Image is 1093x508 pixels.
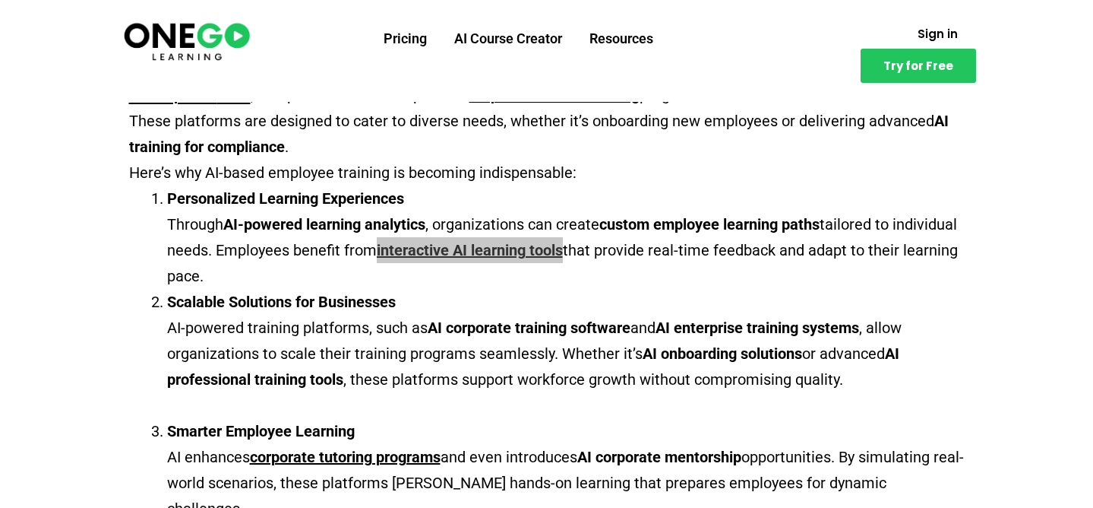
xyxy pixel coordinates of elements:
[167,241,958,285] span: that provide real-time feedback and adapt to their learning pace.
[167,189,404,208] b: Personalized Learning Experiences
[655,319,859,337] b: AI enterprise training systems
[441,19,576,59] a: AI Course Creator
[918,28,958,40] span: Sign in
[802,344,885,363] span: or advanced
[223,215,425,233] b: AI-powered learning analytics
[428,319,630,337] b: AI corporate training software
[167,319,428,337] span: AI-powered training platforms, such as
[425,215,599,233] span: , organizations can create
[167,215,223,233] span: Through
[370,19,441,59] a: Pricing
[599,215,820,233] b: custom employee learning paths
[167,293,396,311] b: Scalable Solutions for Businesses
[577,448,741,466] b: AI corporate mentorship
[576,19,667,59] a: Resources
[630,319,655,337] span: and
[343,370,843,389] span: , these platforms support workforce growth without compromising quality.
[250,448,441,466] a: corporate tutoring programs
[129,164,577,182] span: Here’s why AI-based employee training is becoming indispensable:
[167,422,355,440] b: Smarter Employee Learning
[861,49,976,83] a: Try for Free
[285,138,289,156] span: .
[883,60,953,71] span: Try for Free
[377,241,563,259] a: interactive AI learning tools
[899,19,976,49] a: Sign in
[643,344,802,363] b: AI onboarding solutions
